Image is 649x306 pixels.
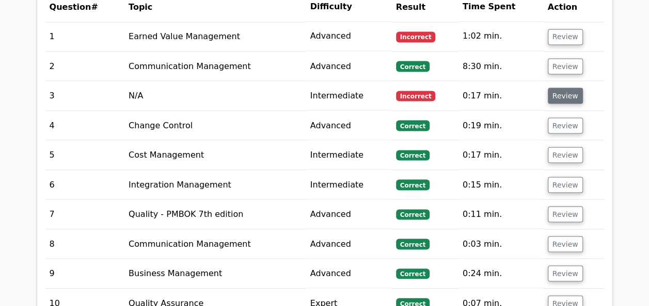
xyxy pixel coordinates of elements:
span: Correct [396,179,430,190]
td: 2 [45,52,125,81]
td: 0:24 min. [458,259,544,288]
td: 8:30 min. [458,52,544,81]
td: Cost Management [124,140,306,169]
td: Advanced [306,259,392,288]
td: 0:19 min. [458,111,544,140]
button: Review [548,236,583,252]
td: Quality - PMBOK 7th edition [124,199,306,229]
td: Earned Value Management [124,22,306,51]
span: Correct [396,268,430,279]
td: 0:17 min. [458,81,544,110]
span: Incorrect [396,91,436,101]
button: Review [548,58,583,74]
td: Communication Management [124,229,306,259]
span: Question [50,2,91,12]
button: Review [548,29,583,45]
td: Integration Management [124,170,306,199]
td: 6 [45,170,125,199]
td: Advanced [306,22,392,51]
button: Review [548,206,583,222]
td: Advanced [306,111,392,140]
span: Correct [396,150,430,160]
td: Change Control [124,111,306,140]
td: 9 [45,259,125,288]
td: 7 [45,199,125,229]
td: 0:03 min. [458,229,544,259]
td: Communication Management [124,52,306,81]
td: Intermediate [306,170,392,199]
span: Correct [396,61,430,71]
td: Intermediate [306,81,392,110]
td: N/A [124,81,306,110]
span: Correct [396,120,430,130]
span: Incorrect [396,31,436,42]
span: Correct [396,239,430,249]
td: 1 [45,22,125,51]
td: 0:15 min. [458,170,544,199]
button: Review [548,88,583,104]
td: 4 [45,111,125,140]
td: Intermediate [306,140,392,169]
td: 5 [45,140,125,169]
td: 8 [45,229,125,259]
button: Review [548,117,583,133]
td: Business Management [124,259,306,288]
td: Advanced [306,52,392,81]
button: Review [548,177,583,193]
td: 1:02 min. [458,22,544,51]
button: Review [548,265,583,281]
td: Advanced [306,199,392,229]
td: 0:11 min. [458,199,544,229]
button: Review [548,147,583,163]
td: 3 [45,81,125,110]
span: Correct [396,209,430,219]
td: 0:17 min. [458,140,544,169]
td: Advanced [306,229,392,259]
